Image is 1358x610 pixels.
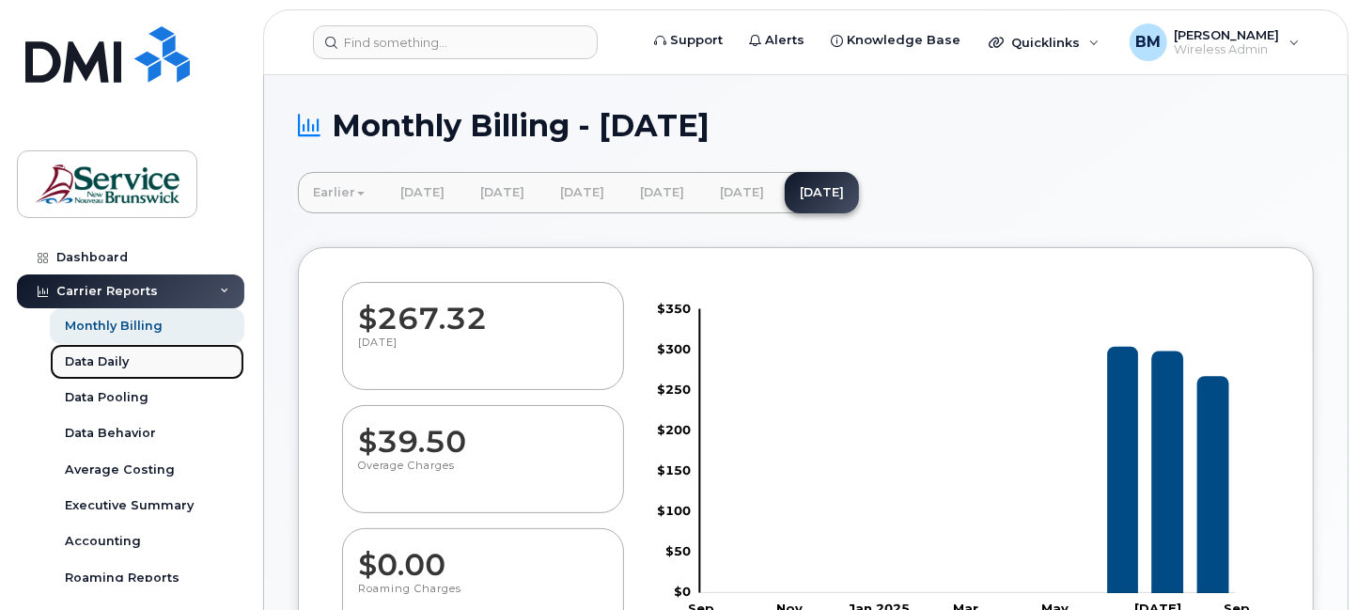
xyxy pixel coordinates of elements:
tspan: $350 [657,300,691,315]
a: [DATE] [705,172,779,213]
a: [DATE] [785,172,859,213]
a: [DATE] [465,172,539,213]
tspan: $250 [657,382,691,397]
p: [DATE] [358,336,608,369]
dd: $0.00 [358,529,608,582]
p: Overage Charges [358,459,608,493]
tspan: $0 [674,584,691,599]
a: Earlier [298,172,380,213]
a: [DATE] [625,172,699,213]
tspan: $150 [657,462,691,477]
tspan: $200 [657,422,691,437]
a: [DATE] [385,172,460,213]
tspan: $100 [657,503,691,518]
tspan: $50 [665,543,691,558]
tspan: $300 [657,340,691,355]
dd: $39.50 [358,406,608,459]
a: [DATE] [545,172,619,213]
g: Bell [707,347,1229,593]
h1: Monthly Billing - [DATE] [298,109,1314,142]
dd: $267.32 [358,283,608,336]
